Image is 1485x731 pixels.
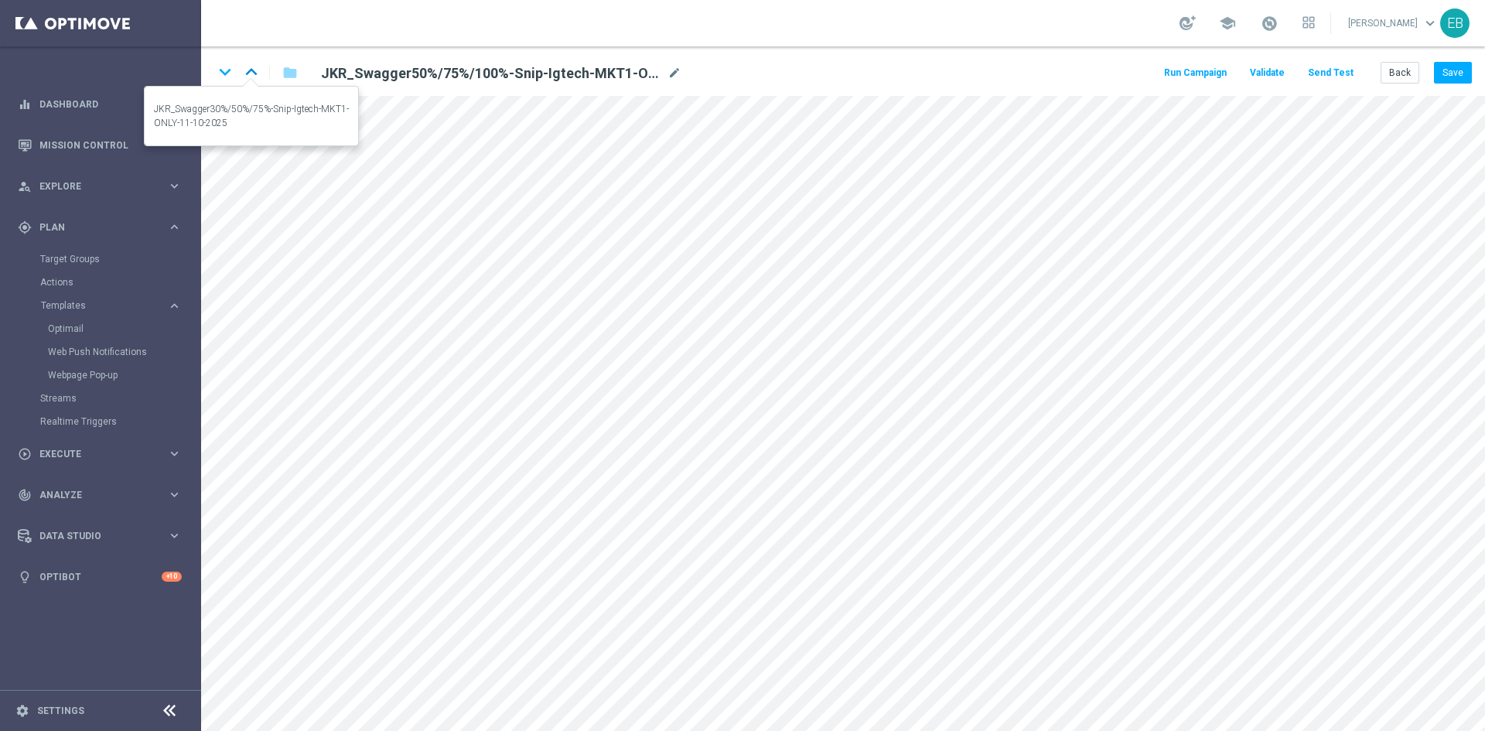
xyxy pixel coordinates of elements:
div: Actions [40,271,200,294]
i: keyboard_arrow_down [213,60,237,84]
div: Dashboard [18,84,182,125]
button: track_changes Analyze keyboard_arrow_right [17,489,183,501]
span: Validate [1250,67,1285,78]
a: Webpage Pop-up [48,369,161,381]
i: settings [15,704,29,718]
span: Execute [39,449,167,459]
i: gps_fixed [18,220,32,234]
span: Plan [39,223,167,232]
div: Plan [18,220,167,234]
button: person_search Explore keyboard_arrow_right [17,180,183,193]
button: Run Campaign [1162,63,1229,84]
i: keyboard_arrow_right [167,487,182,502]
span: Templates [41,301,152,310]
span: keyboard_arrow_down [1422,15,1439,32]
i: keyboard_arrow_right [167,528,182,543]
div: Webpage Pop-up [48,364,200,387]
span: Analyze [39,490,167,500]
div: Optibot [18,556,182,597]
button: Back [1381,62,1419,84]
div: Execute [18,447,167,461]
button: Data Studio keyboard_arrow_right [17,530,183,542]
div: Realtime Triggers [40,410,200,433]
i: keyboard_arrow_right [167,179,182,193]
button: gps_fixed Plan keyboard_arrow_right [17,221,183,234]
div: Optimail [48,317,200,340]
i: keyboard_arrow_up [240,60,263,84]
i: play_circle_outline [18,447,32,461]
span: school [1219,15,1236,32]
span: Data Studio [39,531,167,541]
div: Web Push Notifications [48,340,200,364]
i: equalizer [18,97,32,111]
div: Templates [40,294,200,387]
a: [PERSON_NAME]keyboard_arrow_down [1347,12,1440,35]
i: lightbulb [18,570,32,584]
a: Dashboard [39,84,182,125]
a: Optibot [39,556,162,597]
a: Mission Control [39,125,182,166]
button: Validate [1248,63,1287,84]
i: person_search [18,179,32,193]
div: Templates [41,301,167,310]
i: keyboard_arrow_right [167,220,182,234]
button: Save [1434,62,1472,84]
span: Explore [39,182,167,191]
button: Mission Control [17,139,183,152]
div: Data Studio [18,529,167,543]
div: +10 [162,572,182,582]
a: Optimail [48,323,161,335]
div: Mission Control [18,125,182,166]
a: Settings [37,706,84,716]
div: Streams [40,387,200,410]
i: track_changes [18,488,32,502]
button: Send Test [1306,63,1356,84]
a: Target Groups [40,253,161,265]
a: Actions [40,276,161,289]
i: keyboard_arrow_right [167,446,182,461]
button: play_circle_outline Execute keyboard_arrow_right [17,448,183,460]
button: Templates keyboard_arrow_right [40,299,183,312]
i: mode_edit [667,64,681,83]
button: folder [281,60,299,85]
button: lightbulb Optibot +10 [17,571,183,583]
a: Realtime Triggers [40,415,161,428]
h2: JKR_Swagger50%/75%/100%-Snip-Igtech-MKT1-ONLY-11-10-2025 [321,64,664,83]
div: Analyze [18,488,167,502]
div: Target Groups [40,248,200,271]
i: folder [282,63,298,82]
button: equalizer Dashboard [17,98,183,111]
i: keyboard_arrow_right [167,299,182,313]
a: Streams [40,392,161,405]
a: Web Push Notifications [48,346,161,358]
div: Explore [18,179,167,193]
div: EB [1440,9,1470,38]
